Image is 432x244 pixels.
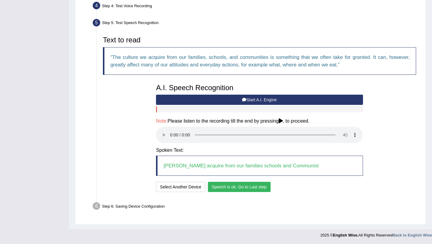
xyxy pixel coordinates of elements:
[110,54,410,68] q: The culture we acquire from our families, schools, and communities is something that we often tak...
[156,182,205,192] button: Select Another Device
[103,36,416,44] h3: Text to read
[156,148,363,153] h4: Spoken Text:
[156,118,363,124] h4: Please listen to the recording till the end by pressing , to proceed.
[156,156,363,176] blockquote: [PERSON_NAME] acquire from our families schools and Communist
[320,229,432,238] div: 2025 © All Rights Reserved
[156,84,363,92] h3: A.I. Speech Recognition
[393,233,432,237] a: Back to English Wise
[156,95,363,105] button: Start A.I. Engine
[208,182,271,192] button: Speech is ok. Go to Last step
[90,200,423,214] div: Step 6: Saving Device Configuration
[333,233,358,237] strong: English Wise.
[156,118,167,124] span: Note:
[90,17,423,30] div: Step 5: Test Speech Recognition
